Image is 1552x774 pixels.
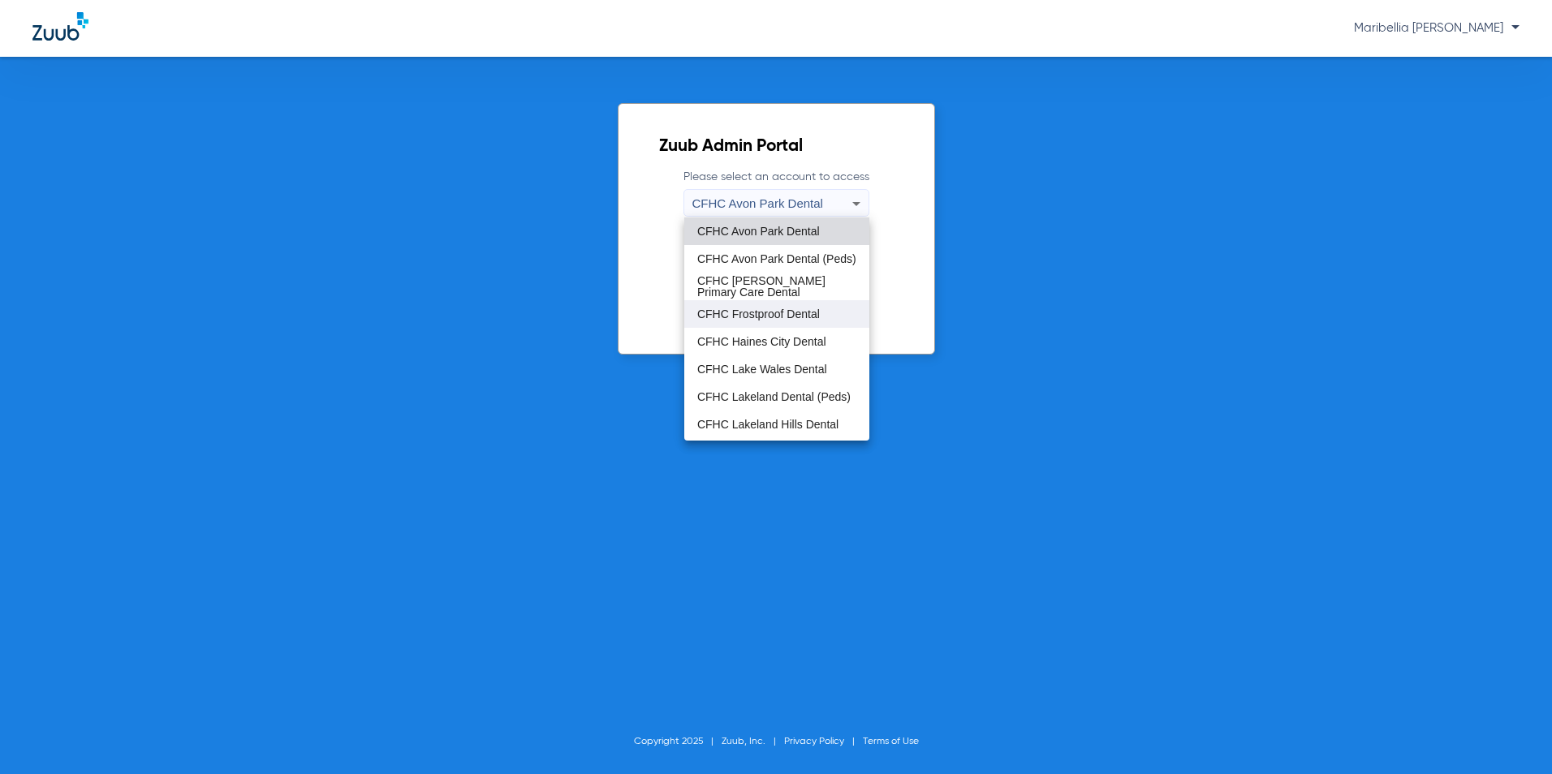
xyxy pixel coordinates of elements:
[1471,696,1552,774] iframe: Chat Widget
[697,419,839,430] span: CFHC Lakeland Hills Dental
[697,308,820,320] span: CFHC Frostproof Dental
[697,226,820,237] span: CFHC Avon Park Dental
[697,391,851,402] span: CFHC Lakeland Dental (Peds)
[697,363,827,375] span: CFHC Lake Wales Dental
[697,253,856,264] span: CFHC Avon Park Dental (Peds)
[697,336,826,347] span: CFHC Haines City Dental
[697,275,856,298] span: CFHC [PERSON_NAME] Primary Care Dental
